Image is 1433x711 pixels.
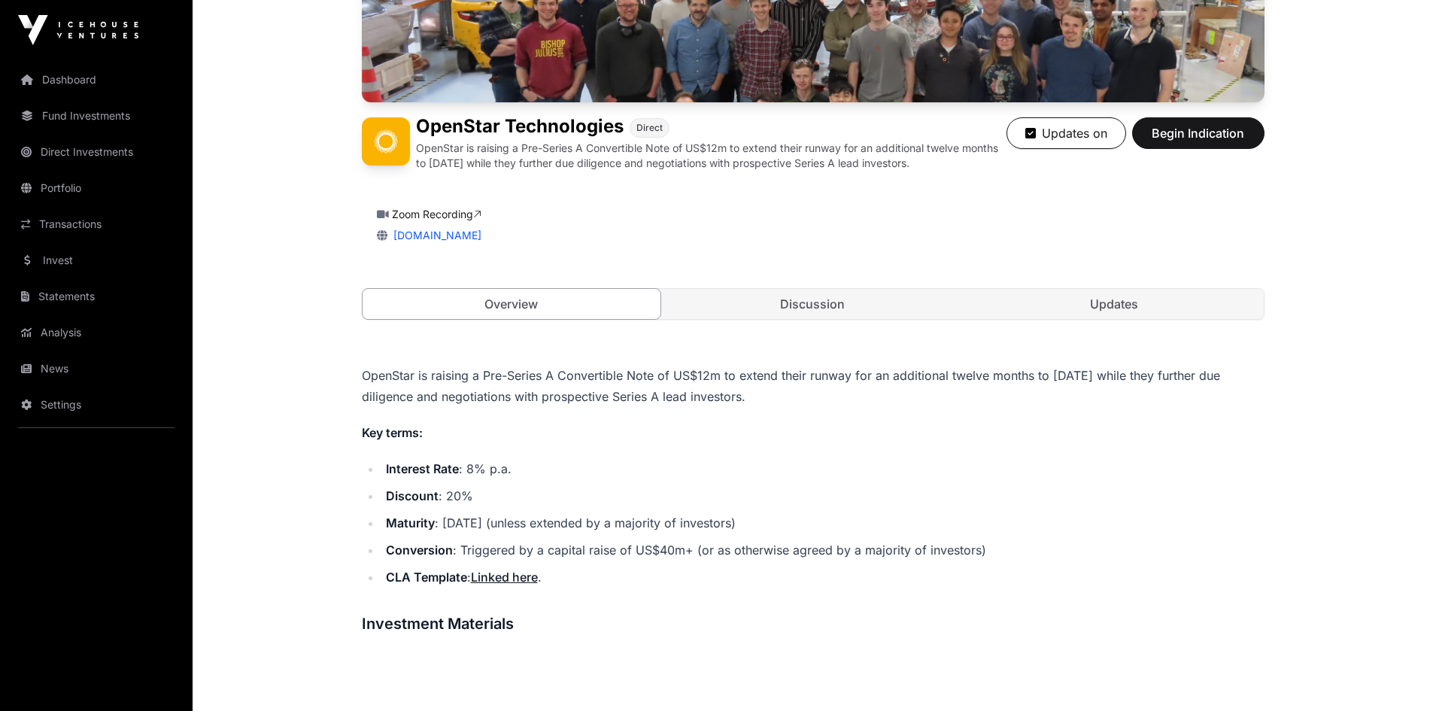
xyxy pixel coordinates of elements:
[381,458,1265,479] li: : 8% p.a.
[381,485,1265,506] li: : 20%
[1006,117,1126,149] button: Updates on
[362,365,1265,407] p: OpenStar is raising a Pre-Series A Convertible Note of US$12m to extend their runway for an addit...
[12,388,181,421] a: Settings
[12,135,181,169] a: Direct Investments
[12,316,181,349] a: Analysis
[1358,639,1433,711] iframe: Chat Widget
[636,122,663,134] span: Direct
[381,512,1265,533] li: : [DATE] (unless extended by a majority of investors)
[12,172,181,205] a: Portfolio
[12,244,181,277] a: Invest
[386,488,439,503] strong: Discount
[416,141,1006,171] p: OpenStar is raising a Pre-Series A Convertible Note of US$12m to extend their runway for an addit...
[381,567,1265,588] li: : .
[386,542,453,558] strong: Conversion
[381,539,1265,561] li: : Triggered by a capital raise of US$40m+ (or as otherwise agreed by a majority of investors)
[1132,117,1265,149] button: Begin Indication
[387,229,481,242] a: [DOMAIN_NAME]
[1132,132,1265,147] a: Begin Indication
[386,461,459,476] strong: Interest Rate
[416,117,624,138] h1: OpenStar Technologies
[362,612,1265,636] h3: Investment Materials
[18,15,138,45] img: Icehouse Ventures Logo
[392,208,481,220] a: Zoom Recording
[362,425,423,440] strong: Key terms:
[386,570,467,585] strong: CLA Template
[12,352,181,385] a: News
[12,63,181,96] a: Dashboard
[386,515,435,530] strong: Maturity
[362,288,662,320] a: Overview
[1151,124,1246,142] span: Begin Indication
[965,289,1264,319] a: Updates
[12,99,181,132] a: Fund Investments
[12,208,181,241] a: Transactions
[471,570,538,585] a: Linked here
[363,289,1264,319] nav: Tabs
[663,289,962,319] a: Discussion
[362,117,410,166] img: OpenStar Technologies
[12,280,181,313] a: Statements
